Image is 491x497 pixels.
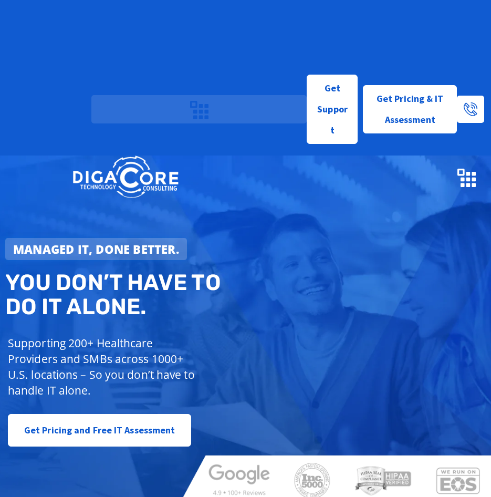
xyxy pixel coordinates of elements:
a: Get Pricing & IT Assessment [363,85,457,133]
span: Get Support [316,78,349,141]
span: Get Pricing and Free IT Assessment [24,420,175,441]
strong: Managed IT, done better. [13,241,179,257]
img: DigaCore Technology Consulting [16,100,57,118]
img: DigaCore Technology Consulting [72,154,179,200]
h2: You don’t have to do IT alone. [5,271,249,319]
div: Menu Toggle [185,95,213,124]
a: Get Pricing and Free IT Assessment [8,414,191,447]
p: Supporting 200+ Healthcare Providers and SMBs across 1000+ U.S. locations – So you don’t have to ... [8,335,205,398]
div: Menu Toggle [453,163,480,192]
span: Get Pricing & IT Assessment [371,88,448,130]
a: Managed IT, done better. [5,238,187,260]
a: Get Support [307,75,358,144]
